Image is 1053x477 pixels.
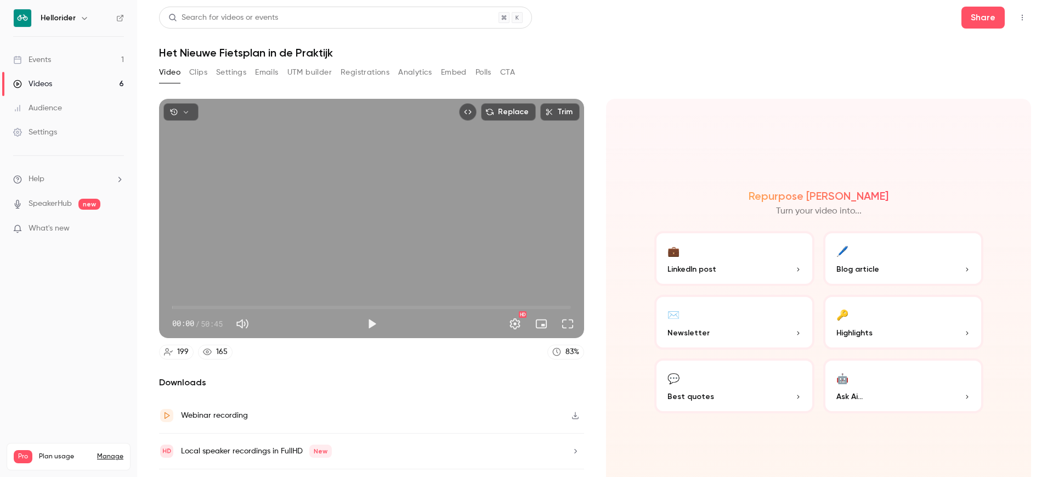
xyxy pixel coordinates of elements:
[361,313,383,335] button: Play
[749,189,888,203] h2: Repurpose [PERSON_NAME]
[13,54,51,65] div: Events
[198,345,233,360] a: 165
[1014,9,1031,26] button: Top Bar Actions
[255,64,278,81] button: Emails
[836,391,863,402] span: Ask Ai...
[29,198,72,210] a: SpeakerHub
[504,313,526,335] button: Settings
[41,13,76,24] h6: Hellorider
[459,103,477,121] button: Embed video
[500,64,515,81] button: CTA
[341,64,389,81] button: Registrations
[13,173,124,185] li: help-dropdown-opener
[29,173,44,185] span: Help
[398,64,432,81] button: Analytics
[111,224,124,234] iframe: Noticeable Trigger
[654,295,814,350] button: ✉️Newsletter
[159,64,180,81] button: Video
[216,346,228,358] div: 165
[823,231,983,286] button: 🖊️Blog article
[172,318,194,329] span: 00:00
[13,103,62,114] div: Audience
[667,391,714,402] span: Best quotes
[78,199,100,210] span: new
[201,318,223,329] span: 50:45
[172,318,223,329] div: 00:00
[29,223,70,234] span: What's new
[519,311,526,318] div: HD
[195,318,200,329] span: /
[836,263,879,275] span: Blog article
[159,376,584,389] h2: Downloads
[168,12,278,24] div: Search for videos or events
[654,358,814,413] button: 💬Best quotes
[309,445,332,458] span: New
[13,78,52,89] div: Videos
[481,103,536,121] button: Replace
[189,64,207,81] button: Clips
[181,445,332,458] div: Local speaker recordings in FullHD
[823,295,983,350] button: 🔑Highlights
[667,242,680,259] div: 💼
[667,263,716,275] span: LinkedIn post
[836,306,848,323] div: 🔑
[547,345,584,360] a: 83%
[14,450,32,463] span: Pro
[181,409,248,422] div: Webinar recording
[667,306,680,323] div: ✉️
[13,127,57,138] div: Settings
[565,346,579,358] div: 83 %
[231,313,253,335] button: Mute
[441,64,467,81] button: Embed
[97,452,123,461] a: Manage
[836,327,873,339] span: Highlights
[557,313,579,335] button: Full screen
[159,345,194,360] a: 199
[836,369,848,386] div: 🤖
[530,313,552,335] button: Turn on miniplayer
[654,231,814,286] button: 💼LinkedIn post
[159,46,1031,59] h1: Het Nieuwe Fietsplan in de Praktijk
[776,205,862,218] p: Turn your video into...
[540,103,580,121] button: Trim
[216,64,246,81] button: Settings
[836,242,848,259] div: 🖊️
[667,327,710,339] span: Newsletter
[823,358,983,413] button: 🤖Ask Ai...
[667,369,680,386] div: 💬
[177,346,189,358] div: 199
[287,64,332,81] button: UTM builder
[39,452,90,461] span: Plan usage
[961,7,1005,29] button: Share
[475,64,491,81] button: Polls
[14,9,31,27] img: Hellorider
